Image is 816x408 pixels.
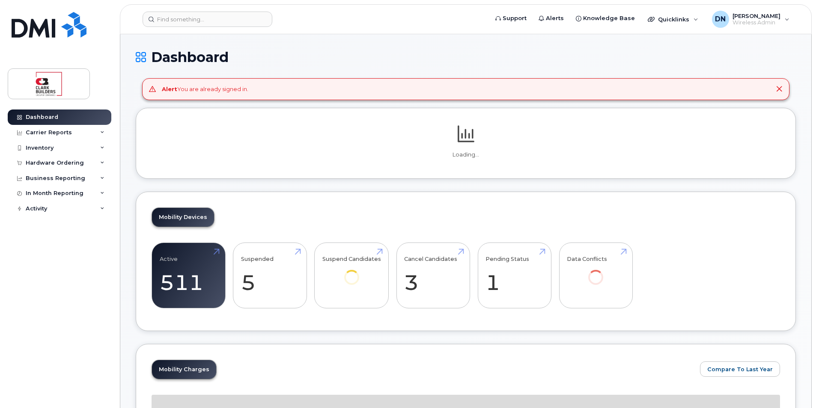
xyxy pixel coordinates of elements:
a: Mobility Charges [152,360,216,379]
div: You are already signed in. [162,85,248,93]
p: Loading... [152,151,780,159]
a: Suspended 5 [241,247,299,304]
span: Compare To Last Year [707,365,773,373]
a: Pending Status 1 [485,247,543,304]
strong: Alert [162,86,177,92]
a: Suspend Candidates [322,247,381,296]
a: Cancel Candidates 3 [404,247,462,304]
h1: Dashboard [136,50,796,65]
a: Mobility Devices [152,208,214,227]
a: Data Conflicts [567,247,625,296]
a: Active 511 [160,247,217,304]
button: Compare To Last Year [700,361,780,377]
